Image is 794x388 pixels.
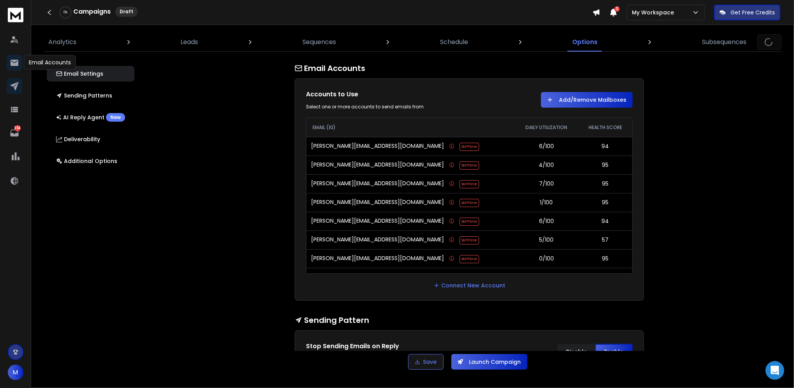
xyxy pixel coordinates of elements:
a: Connect New Account [433,282,505,289]
p: [PERSON_NAME][EMAIL_ADDRESS][DOMAIN_NAME] [311,198,444,207]
span: SMTP Error [460,161,479,170]
p: Get Free Credits [730,9,775,16]
span: 2 [614,6,620,12]
span: SMTP Error [460,255,479,263]
p: 0 % [64,10,67,15]
p: Schedule [440,37,468,47]
button: Launch Campaign [451,354,527,370]
td: 5/100 [515,230,578,249]
p: [PERSON_NAME][EMAIL_ADDRESS][DOMAIN_NAME] [311,161,444,170]
th: HEALTH SCORE [578,118,633,137]
p: Deliverability [56,135,100,143]
a: Analytics [44,33,81,51]
p: Additional Options [56,157,117,165]
td: 1/100 [515,193,578,212]
span: SMTP Error [460,218,479,226]
div: Select one or more accounts to send emails from [306,104,462,110]
div: Open Intercom Messenger [766,361,784,380]
a: Sequences [298,33,341,51]
button: AI Reply AgentNew [47,110,134,125]
td: 57 [578,230,633,249]
th: DAILY UTILIZATION [515,118,578,137]
span: SMTP Error [460,143,479,151]
td: 6/100 [515,137,578,156]
button: Disable [558,344,595,360]
p: [PERSON_NAME][EMAIL_ADDRESS][DOMAIN_NAME] [311,273,444,282]
td: 95 [578,249,633,268]
button: Sending Patterns [47,88,134,103]
p: Analytics [48,37,76,47]
td: 95 [578,268,633,287]
p: Subsequences [702,37,746,47]
a: Leads [176,33,203,51]
td: 4/100 [515,156,578,174]
td: 0/100 [515,268,578,287]
p: Sequences [302,37,336,47]
h1: Stop Sending Emails on Reply [306,342,462,351]
button: M [8,365,23,380]
h1: Sending Pattern [295,315,644,326]
p: Options [573,37,598,47]
div: Draft [115,7,138,17]
p: [PERSON_NAME][EMAIL_ADDRESS][DOMAIN_NAME] [311,179,444,188]
th: EMAIL (10) [306,118,515,137]
p: Leads [180,37,198,47]
td: 95 [578,156,633,174]
h1: Accounts to Use [306,90,462,99]
p: [PERSON_NAME][EMAIL_ADDRESS][DOMAIN_NAME] [311,142,444,151]
div: Email Accounts [24,55,76,70]
a: Schedule [435,33,473,51]
button: Deliverability [47,131,134,147]
td: 0/100 [515,249,578,268]
button: Enable [595,344,633,360]
a: Subsequences [697,33,751,51]
a: Options [568,33,603,51]
h1: Email Accounts [295,63,644,74]
p: Email Settings [56,70,103,78]
p: 394 [14,125,21,131]
a: 394 [7,125,22,141]
button: Email Settings [47,66,134,81]
span: SMTP Error [460,180,479,188]
td: 94 [578,212,633,230]
p: AI Reply Agent [56,113,125,122]
span: SMTP Error [460,236,479,244]
p: My Workspace [632,9,677,16]
td: 6/100 [515,212,578,230]
h1: Campaigns [73,7,111,16]
button: Add/Remove Mailboxes [541,92,633,108]
div: New [106,113,125,122]
span: SMTP Error [460,199,479,207]
p: Sending Patterns [56,92,112,99]
button: Additional Options [47,153,134,169]
p: [PERSON_NAME][EMAIL_ADDRESS][DOMAIN_NAME] [311,254,444,263]
td: 7/100 [515,174,578,193]
td: 95 [578,174,633,193]
button: Get Free Credits [714,5,780,20]
img: logo [8,8,23,22]
p: [PERSON_NAME][EMAIL_ADDRESS][DOMAIN_NAME] [311,236,444,244]
button: Save [408,354,444,370]
p: [PERSON_NAME][EMAIL_ADDRESS][DOMAIN_NAME] [311,217,444,226]
td: 95 [578,193,633,212]
td: 94 [578,137,633,156]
